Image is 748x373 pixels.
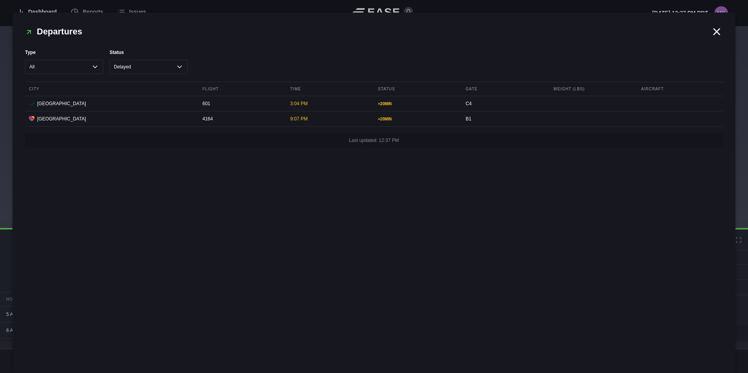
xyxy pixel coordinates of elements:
[374,82,460,96] div: Status
[637,82,723,96] div: Aircraft
[290,116,308,122] span: 9:07 PM
[550,82,635,96] div: Weight (lbs)
[199,111,284,126] div: 4164
[466,116,471,122] span: B1
[110,49,188,56] label: Status
[37,115,86,122] span: [GEOGRAPHIC_DATA]
[25,25,710,38] h2: Departures
[466,101,471,106] span: C4
[199,96,284,111] div: 601
[290,101,308,106] span: 3:04 PM
[37,100,86,107] span: [GEOGRAPHIC_DATA]
[25,133,723,148] div: Last updated: 12:37 PM
[378,116,456,122] div: + 20 MIN
[378,101,456,107] div: + 20 MIN
[25,49,103,56] label: Type
[462,82,547,96] div: Gate
[286,82,372,96] div: Time
[199,82,284,96] div: Flight
[25,82,197,96] div: City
